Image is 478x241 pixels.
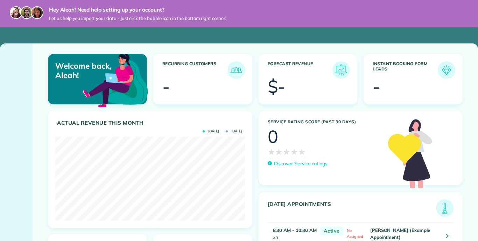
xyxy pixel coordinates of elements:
[20,6,33,19] img: jorge-587dff0eeaa6aab1f244e6dc62b8924c3b6ad411094392a53c71c6c4a576187d.jpg
[373,78,380,95] div: -
[49,15,226,21] span: Let us help you import your data - just click the bubble icon in the bottom right corner!
[162,78,170,95] div: -
[283,145,290,158] span: ★
[268,128,278,145] div: 0
[229,63,243,77] img: icon_recurring_customers-cf858462ba22bcd05b5a5880d41d6543d210077de5bb9ebc9590e49fd87d84ed.png
[55,61,114,80] p: Welcome back, Aleah!
[370,227,430,240] strong: [PERSON_NAME] (Example Appointment)
[31,6,43,19] img: michelle-19f622bdf1676172e81f8f8fba1fb50e276960ebfe0243fe18214015130c80e4.jpg
[162,61,227,79] h3: Recurring Customers
[268,61,333,79] h3: Forecast Revenue
[268,201,436,217] h3: [DATE] Appointments
[49,6,226,13] strong: Hey Aleah! Need help setting up your account?
[334,63,348,77] img: icon_forecast_revenue-8c13a41c7ed35a8dcfafea3cbb826a0462acb37728057bba2d056411b612bbbe.png
[438,201,452,215] img: icon_todays_appointments-901f7ab196bb0bea1936b74009e4eb5ffbc2d2711fa7634e0d609ed5ef32b18b.png
[203,130,219,133] span: [DATE]
[274,160,328,167] p: Discover Service ratings
[275,145,283,158] span: ★
[290,145,298,158] span: ★
[10,6,22,19] img: maria-72a9807cf96188c08ef61303f053569d2e2a8a1cde33d635c8a3ac13582a053d.jpg
[226,130,242,133] span: [DATE]
[268,145,275,158] span: ★
[268,160,328,167] a: Discover Service ratings
[298,145,306,158] span: ★
[268,119,381,124] h3: Service Rating score (past 30 days)
[268,78,286,95] div: $-
[273,227,317,233] strong: 8:30 AM - 10:30 AM
[57,120,245,126] h3: Actual Revenue this month
[82,46,149,114] img: dashboard_welcome-42a62b7d889689a78055ac9021e634bf52bae3f8056760290aed330b23ab8690.png
[440,63,454,77] img: icon_form_leads-04211a6a04a5b2264e4ee56bc0799ec3eb69b7e499cbb523a139df1d13a81ae0.png
[320,227,343,235] span: Active
[373,61,438,79] h3: Instant Booking Form Leads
